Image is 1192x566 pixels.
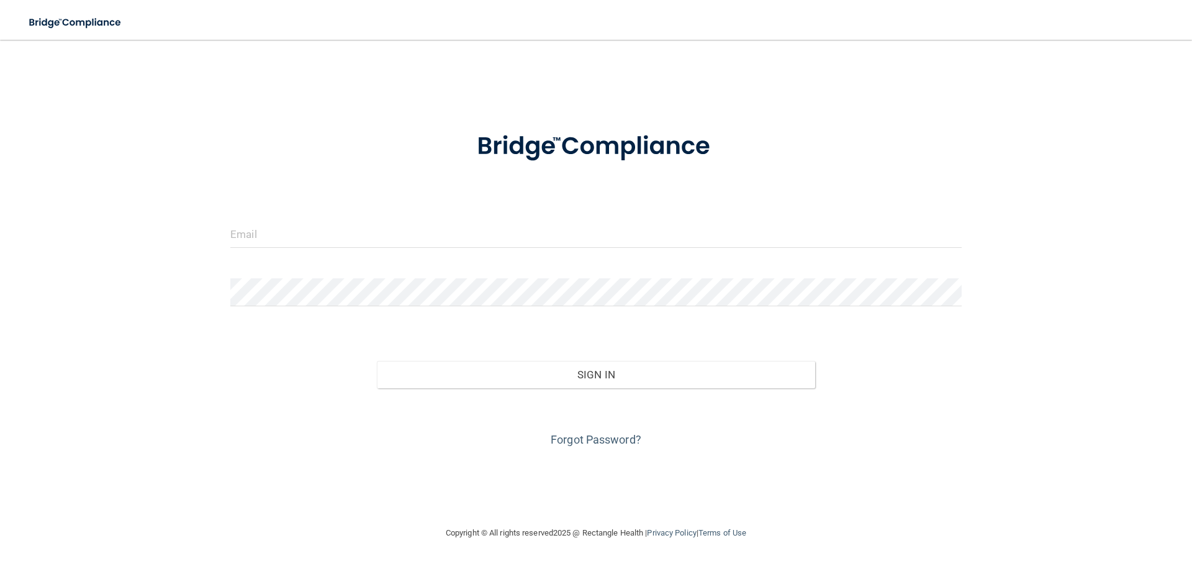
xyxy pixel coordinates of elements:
[369,513,823,553] div: Copyright © All rights reserved 2025 @ Rectangle Health | |
[647,528,696,537] a: Privacy Policy
[451,114,741,179] img: bridge_compliance_login_screen.278c3ca4.svg
[377,361,816,388] button: Sign In
[19,10,133,35] img: bridge_compliance_login_screen.278c3ca4.svg
[551,433,641,446] a: Forgot Password?
[230,220,962,248] input: Email
[698,528,746,537] a: Terms of Use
